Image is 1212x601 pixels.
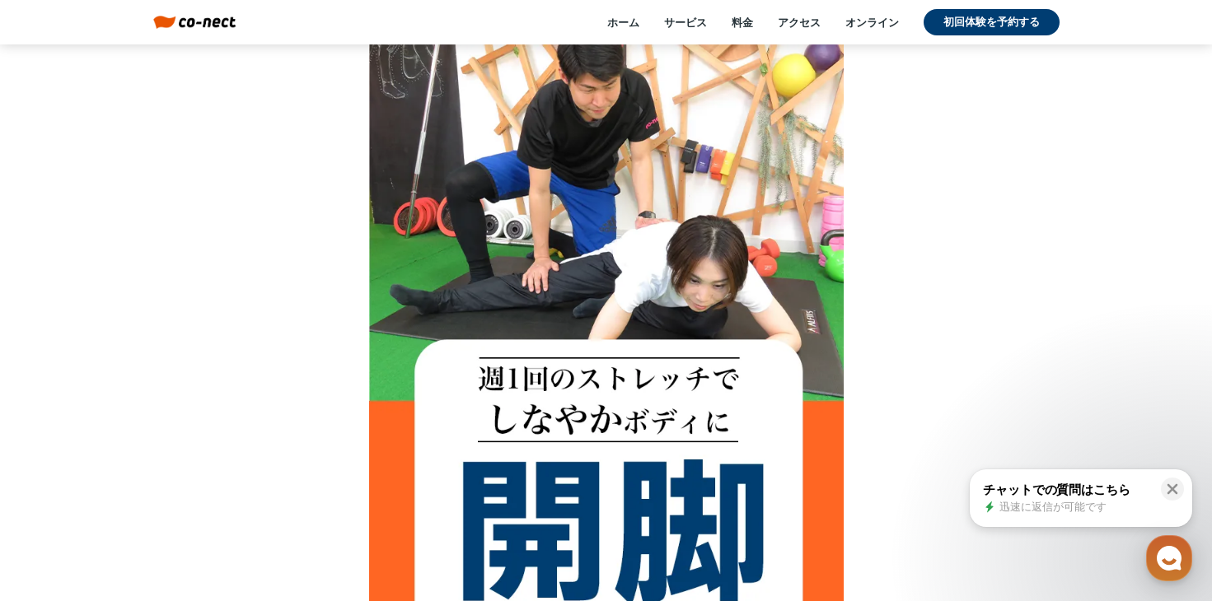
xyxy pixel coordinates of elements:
a: 初回体験を予約する [924,9,1060,35]
a: アクセス [778,15,821,30]
a: オンライン [845,15,899,30]
a: ホーム [607,15,639,30]
a: サービス [664,15,707,30]
a: 料金 [732,15,753,30]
